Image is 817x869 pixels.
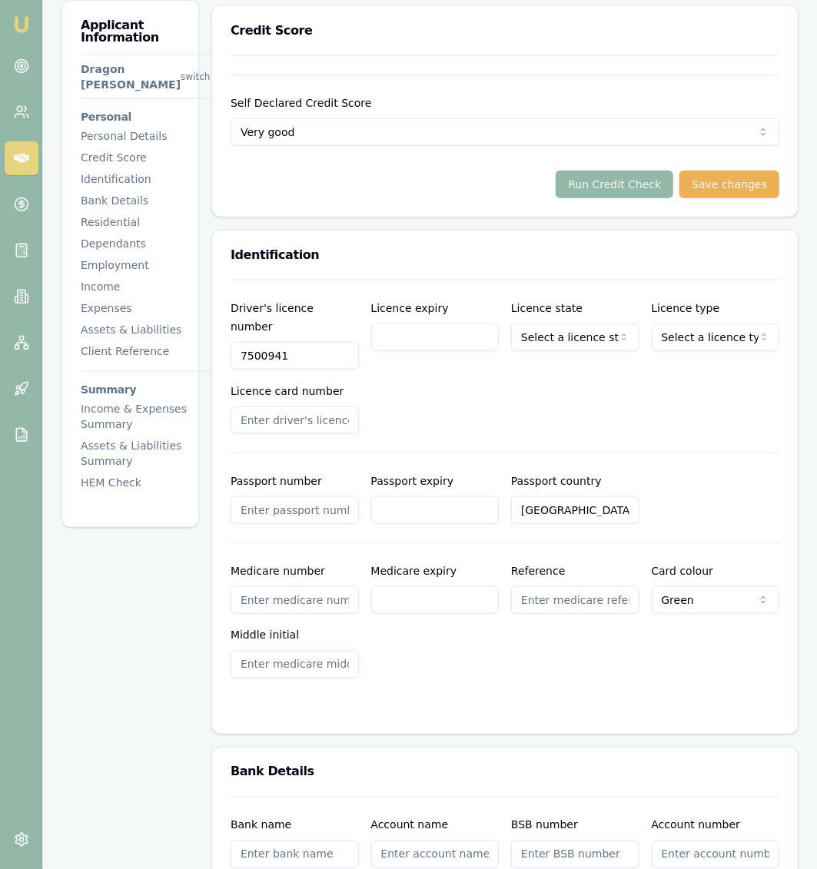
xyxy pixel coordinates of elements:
label: Licence card number [231,385,344,397]
label: Self Declared Credit Score [231,97,372,109]
img: emu-icon-u.png [12,15,31,34]
input: Enter bank name [231,841,359,868]
label: Reference [511,565,566,577]
div: Assets & Liabilities [81,322,210,337]
label: Bank name [231,819,291,831]
input: Enter passport number [231,496,359,524]
label: Card colour [652,565,714,577]
input: Enter driver's licence number [231,342,359,370]
div: Client Reference [81,343,210,359]
button: Run Credit Check [556,171,673,198]
label: Medicare number [231,565,325,577]
label: Passport country [511,475,602,487]
div: Employment [81,257,210,273]
div: Personal Details [81,128,210,144]
div: Dependants [81,236,210,251]
div: Income & Expenses Summary [81,401,210,432]
label: Licence state [511,302,583,314]
label: Passport expiry [371,475,454,487]
label: Licence expiry [371,302,449,314]
label: Account number [652,819,741,831]
h3: Personal [81,111,210,122]
label: Middle initial [231,629,299,642]
label: Passport number [231,475,322,487]
input: Enter BSB number [511,841,639,868]
input: Enter account name [371,841,500,868]
h3: Identification [231,249,779,261]
div: HEM Check [81,475,210,490]
div: Income [81,279,210,294]
input: Enter account number [652,841,780,868]
input: Enter passport country [511,496,639,524]
label: Driver's licence number [231,302,314,333]
h3: Summary [81,384,210,395]
div: Residential [81,214,210,230]
button: Save changes [679,171,779,198]
input: Enter medicare number [231,586,359,614]
div: Identification [81,171,210,187]
input: Enter driver's licence card number [231,406,359,434]
div: switch [181,71,210,83]
label: Medicare expiry [371,565,457,577]
div: Assets & Liabilities Summary [81,438,210,469]
div: Dragon [PERSON_NAME] [81,61,181,92]
h3: Bank Details [231,766,779,778]
label: Licence type [652,302,720,314]
h3: Credit Score [231,25,779,37]
label: Account name [371,819,449,831]
label: BSB number [511,819,578,831]
div: Bank Details [81,193,210,208]
h3: Applicant Information [81,19,180,44]
div: Credit Score [81,150,210,165]
div: Expenses [81,300,210,316]
input: Enter medicare reference [511,586,639,614]
input: Enter medicare middle initial [231,651,359,678]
